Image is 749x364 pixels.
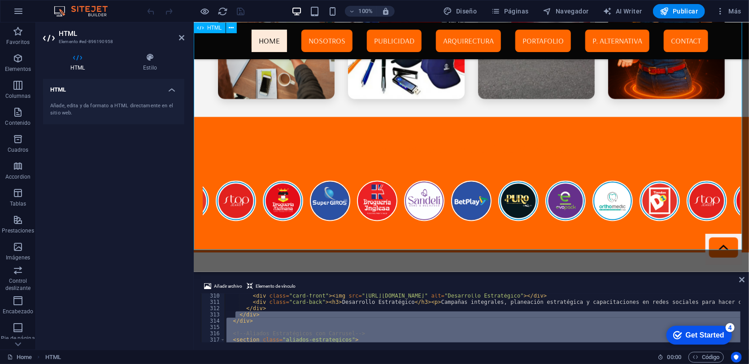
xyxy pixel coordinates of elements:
[52,6,119,17] img: Editor Logo
[7,352,32,363] a: Haz clic para cancelar la selección y doble clic para abrir páginas
[674,354,675,360] span: :
[444,7,477,16] span: Diseño
[667,352,681,363] span: 00 00
[5,173,30,180] p: Accordion
[201,318,226,324] div: 314
[26,10,65,18] div: Get Started
[201,311,226,318] div: 313
[440,4,481,18] button: Diseño
[6,254,30,261] p: Imágenes
[43,79,184,95] h4: HTML
[66,2,75,11] div: 4
[7,4,73,23] div: Get Started 4 items remaining, 20% complete
[10,200,26,207] p: Tablas
[201,324,226,330] div: 315
[658,352,682,363] h6: Tiempo de la sesión
[603,7,642,16] span: AI Writer
[201,293,226,299] div: 310
[203,281,244,292] button: Añadir archivo
[43,53,116,72] h4: HTML
[382,7,390,15] i: Al redimensionar, ajustar el nivel de zoom automáticamente para ajustarse al dispositivo elegido.
[600,4,646,18] button: AI Writer
[245,281,297,292] button: Elemento de vínculo
[492,7,529,16] span: Páginas
[692,352,720,363] span: Código
[50,102,177,117] div: Añade, edita y da formato a HTML directamente en el sitio web.
[45,352,61,363] nav: breadcrumb
[688,352,724,363] button: Código
[116,53,184,72] h4: Estilo
[201,337,226,343] div: 317
[214,281,242,292] span: Añadir archivo
[8,146,29,153] p: Cuadros
[207,25,222,31] span: HTML
[6,39,30,46] p: Favoritos
[59,30,184,38] h2: HTML
[201,330,226,337] div: 316
[2,227,34,234] p: Prestaciones
[5,92,31,100] p: Columnas
[358,6,373,17] h6: 100%
[200,6,210,17] button: Haz clic para salir del modo de previsualización y seguir editando
[716,7,741,16] span: Más
[345,6,377,17] button: 100%
[1,335,35,342] p: Pie de página
[653,4,705,18] button: Publicar
[256,281,296,292] span: Elemento de vínculo
[488,4,532,18] button: Páginas
[201,305,226,311] div: 312
[201,299,226,305] div: 311
[540,4,592,18] button: Navegador
[218,6,228,17] i: Volver a cargar página
[731,352,742,363] button: Usercentrics
[45,352,61,363] span: Haz clic para seleccionar y doble clic para editar
[3,308,33,315] p: Encabezado
[218,6,228,17] button: reload
[59,38,166,46] h3: Elemento #ed-896190958
[660,7,698,16] span: Publicar
[712,4,745,18] button: Más
[5,119,30,127] p: Contenido
[543,7,589,16] span: Navegador
[5,66,31,73] p: Elementos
